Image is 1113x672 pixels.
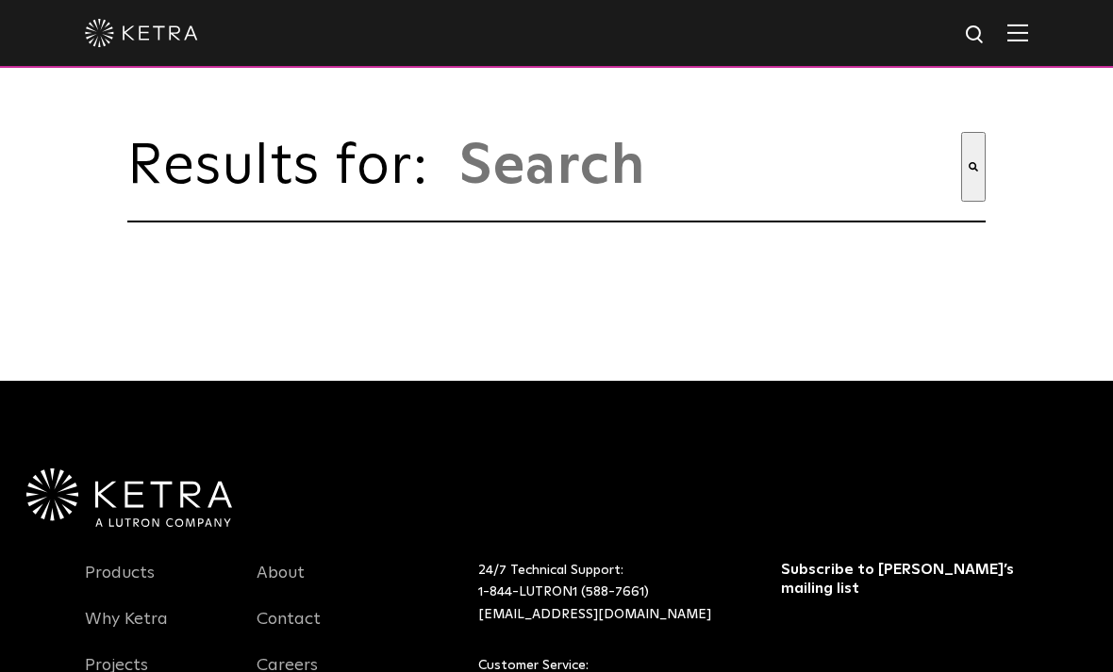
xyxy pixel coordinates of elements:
[85,563,155,606] a: Products
[26,468,232,527] img: Ketra-aLutronCo_White_RGB
[478,585,649,598] a: 1-844-LUTRON1 (588-7661)
[127,139,448,195] span: Results for:
[964,24,988,47] img: search icon
[85,19,198,47] img: ketra-logo-2019-white
[257,563,305,606] a: About
[457,132,961,202] input: This is a search field with an auto-suggest feature attached.
[1007,24,1028,41] img: Hamburger%20Nav.svg
[257,609,321,652] a: Contact
[781,560,1023,599] h3: Subscribe to [PERSON_NAME]’s mailing list
[478,608,711,621] a: [EMAIL_ADDRESS][DOMAIN_NAME]
[478,560,734,627] p: 24/7 Technical Support:
[961,132,986,202] button: Search
[85,609,168,652] a: Why Ketra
